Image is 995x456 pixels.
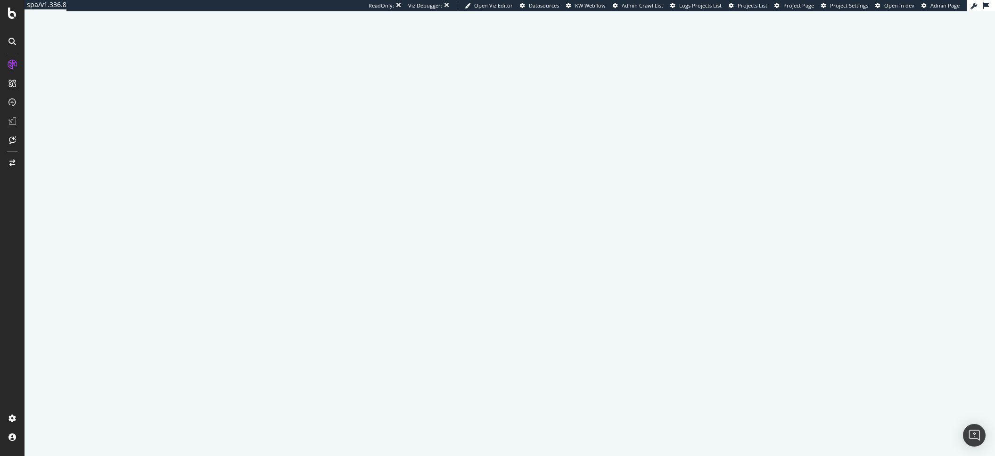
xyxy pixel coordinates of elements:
span: Admin Page [930,2,960,9]
a: Admin Page [921,2,960,9]
a: Open Viz Editor [465,2,513,9]
div: ReadOnly: [369,2,394,9]
a: Datasources [520,2,559,9]
div: Open Intercom Messenger [963,424,986,447]
a: Admin Crawl List [613,2,663,9]
span: Open Viz Editor [474,2,513,9]
span: Admin Crawl List [622,2,663,9]
span: Logs Projects List [679,2,722,9]
span: Datasources [529,2,559,9]
span: Project Settings [830,2,868,9]
a: Open in dev [875,2,914,9]
a: Project Settings [821,2,868,9]
span: Projects List [738,2,767,9]
div: Viz Debugger: [408,2,442,9]
div: animation [476,209,544,243]
span: Open in dev [884,2,914,9]
a: Logs Projects List [670,2,722,9]
span: Project Page [783,2,814,9]
span: KW Webflow [575,2,606,9]
a: Project Page [774,2,814,9]
a: Projects List [729,2,767,9]
a: KW Webflow [566,2,606,9]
